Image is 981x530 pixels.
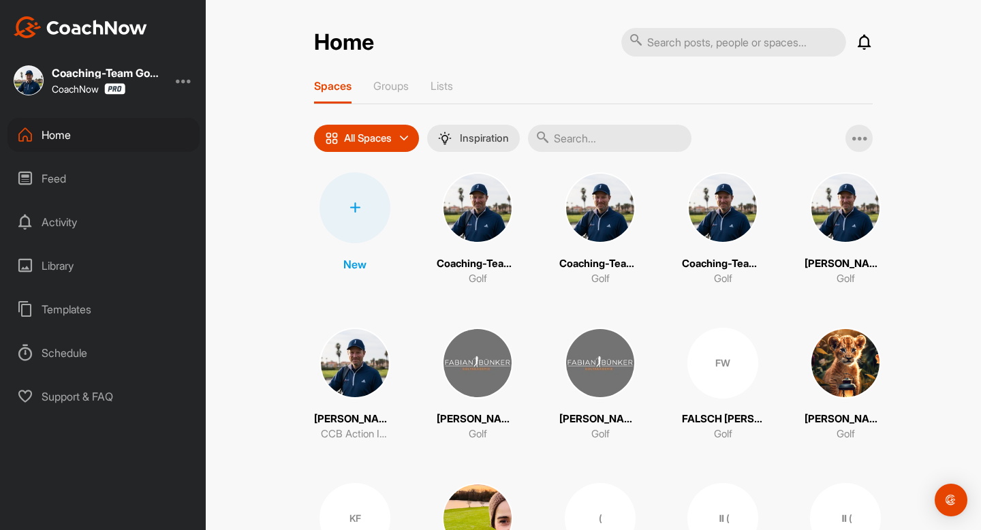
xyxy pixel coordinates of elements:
[344,133,392,144] p: All Spaces
[559,411,641,427] p: [PERSON_NAME] Golfakademie (Admin)
[7,249,200,283] div: Library
[7,336,200,370] div: Schedule
[837,426,855,442] p: Golf
[7,379,200,414] div: Support & FAQ
[810,328,881,399] img: square_e94556042c5afc71bf4060b8eb51a10f.jpg
[805,172,886,287] a: [PERSON_NAME]Golf
[682,411,764,427] p: FALSCH [PERSON_NAME]
[437,328,518,442] a: [PERSON_NAME] Golf AkademieGolf
[591,426,610,442] p: Golf
[7,161,200,196] div: Feed
[320,328,390,399] img: square_76f96ec4196c1962453f0fa417d3756b.jpg
[314,411,396,427] p: [PERSON_NAME]
[559,172,641,287] a: Coaching-Team Golf AkademieGolf
[52,83,125,95] div: CoachNow
[460,133,509,144] p: Inspiration
[321,426,389,442] p: CCB Action Items
[714,271,732,287] p: Golf
[431,79,453,93] p: Lists
[438,131,452,145] img: menuIcon
[565,172,636,243] img: square_76f96ec4196c1962453f0fa417d3756b.jpg
[682,172,764,287] a: Coaching-Team Golf AkademieGolf
[682,256,764,272] p: Coaching-Team Golf Akademie
[591,271,610,287] p: Golf
[687,172,758,243] img: square_76f96ec4196c1962453f0fa417d3756b.jpg
[314,328,396,442] a: [PERSON_NAME]CCB Action Items
[528,125,691,152] input: Search...
[805,256,886,272] p: [PERSON_NAME]
[7,118,200,152] div: Home
[314,79,352,93] p: Spaces
[7,205,200,239] div: Activity
[682,328,764,442] a: FWFALSCH [PERSON_NAME]Golf
[437,256,518,272] p: Coaching-Team Golf Akademie
[687,328,758,399] div: FW
[104,83,125,95] img: CoachNow Pro
[565,328,636,399] img: square_87480ad1996db3f95417b017d398971a.jpg
[373,79,409,93] p: Groups
[14,65,44,95] img: square_76f96ec4196c1962453f0fa417d3756b.jpg
[805,328,886,442] a: [PERSON_NAME] (54)Golf
[437,411,518,427] p: [PERSON_NAME] Golf Akademie
[343,256,367,272] p: New
[7,292,200,326] div: Templates
[714,426,732,442] p: Golf
[559,256,641,272] p: Coaching-Team Golf Akademie
[805,411,886,427] p: [PERSON_NAME] (54)
[469,426,487,442] p: Golf
[935,484,967,516] div: Open Intercom Messenger
[437,172,518,287] a: Coaching-Team Golf AkademieGolf
[325,131,339,145] img: icon
[837,271,855,287] p: Golf
[559,328,641,442] a: [PERSON_NAME] Golfakademie (Admin)Golf
[621,28,846,57] input: Search posts, people or spaces...
[810,172,881,243] img: square_76f96ec4196c1962453f0fa417d3756b.jpg
[442,328,513,399] img: square_87480ad1996db3f95417b017d398971a.jpg
[469,271,487,287] p: Golf
[442,172,513,243] img: square_76f96ec4196c1962453f0fa417d3756b.jpg
[14,16,147,38] img: CoachNow
[52,67,161,78] div: Coaching-Team Golfakademie
[314,29,374,56] h2: Home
